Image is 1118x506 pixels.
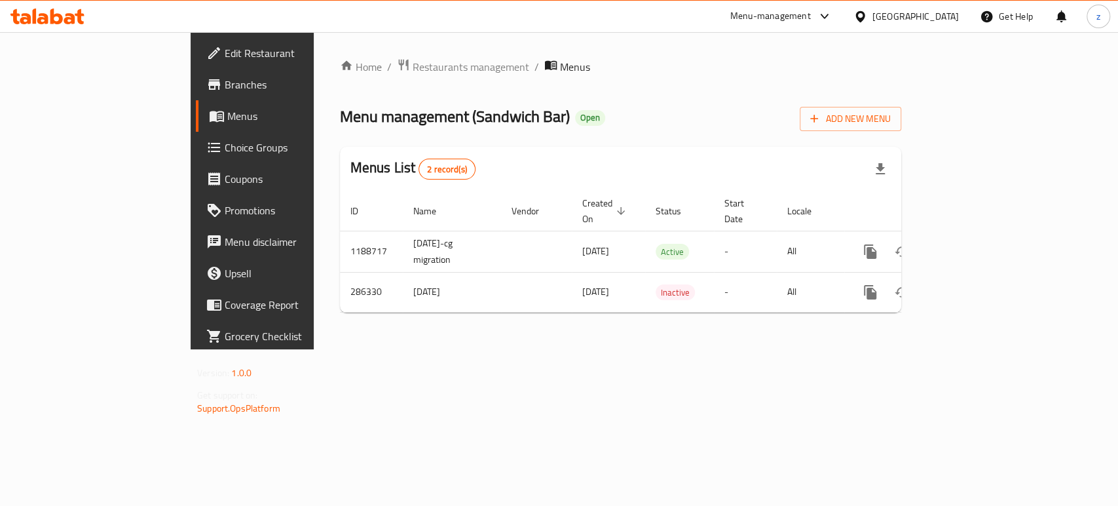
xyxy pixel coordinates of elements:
a: Grocery Checklist [196,321,377,352]
th: Actions [844,191,991,231]
a: Promotions [196,195,377,226]
div: Inactive [656,284,695,300]
span: Locale [787,203,829,219]
td: All [777,272,844,312]
span: Coverage Report [225,297,367,313]
a: Branches [196,69,377,100]
div: Total records count [419,159,475,180]
button: Change Status [886,277,918,308]
span: Promotions [225,203,367,218]
nav: breadcrumb [340,58,901,75]
span: Created On [582,195,629,227]
span: Edit Restaurant [225,45,367,61]
span: 1.0.0 [231,364,252,381]
span: Choice Groups [225,140,367,155]
li: / [387,59,392,75]
td: [DATE] [403,272,501,312]
span: 2 record(s) [419,163,475,176]
span: Version: [197,364,229,381]
span: Menu disclaimer [225,234,367,250]
span: Menus [560,59,590,75]
span: Inactive [656,285,695,300]
a: Edit Restaurant [196,37,377,69]
td: - [714,231,777,272]
td: [DATE]-cg migration [403,231,501,272]
a: Coupons [196,163,377,195]
span: Grocery Checklist [225,328,367,344]
div: Menu-management [730,9,811,24]
span: Menus [227,108,367,124]
li: / [534,59,539,75]
a: Menu disclaimer [196,226,377,258]
span: Status [656,203,698,219]
span: [DATE] [582,283,609,300]
a: Restaurants management [397,58,529,75]
span: [DATE] [582,243,609,260]
span: Menu management ( Sandwich Bar ) [340,102,570,131]
span: Name [413,203,453,219]
div: Export file [865,153,896,185]
a: Choice Groups [196,132,377,163]
a: Upsell [196,258,377,289]
span: Get support on: [197,387,257,404]
span: Add New Menu [810,111,891,127]
span: Vendor [512,203,556,219]
span: Branches [225,77,367,92]
td: All [777,231,844,272]
a: Coverage Report [196,289,377,321]
button: Change Status [886,236,918,267]
span: Start Date [724,195,761,227]
span: Coupons [225,171,367,187]
table: enhanced table [340,191,991,313]
span: Upsell [225,265,367,281]
h2: Menus List [350,158,475,180]
button: more [855,236,886,267]
a: Support.OpsPlatform [197,400,280,417]
button: Add New Menu [800,107,901,131]
a: Menus [196,100,377,132]
span: ID [350,203,375,219]
span: Restaurants management [413,59,529,75]
div: Open [575,110,605,126]
span: Active [656,244,689,260]
td: - [714,272,777,312]
span: z [1096,9,1100,24]
div: [GEOGRAPHIC_DATA] [872,9,959,24]
span: Open [575,112,605,123]
button: more [855,277,886,308]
